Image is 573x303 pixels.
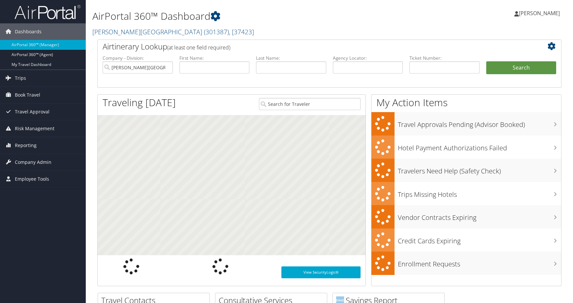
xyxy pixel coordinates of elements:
[229,27,254,36] span: , [ 37423 ]
[179,55,250,61] label: First Name:
[15,104,49,120] span: Travel Approval
[204,27,229,36] span: ( 301387 )
[371,112,561,136] a: Travel Approvals Pending (Advisor Booked)
[409,55,480,61] label: Ticket Number:
[514,3,566,23] a: [PERSON_NAME]
[519,10,560,17] span: [PERSON_NAME]
[15,137,37,154] span: Reporting
[15,23,42,40] span: Dashboards
[15,171,49,187] span: Employee Tools
[15,4,80,20] img: airportal-logo.png
[398,256,561,269] h3: Enrollment Requests
[92,9,408,23] h1: AirPortal 360™ Dashboard
[371,252,561,275] a: Enrollment Requests
[103,41,518,52] h2: Airtinerary Lookup
[398,117,561,129] h3: Travel Approvals Pending (Advisor Booked)
[256,55,326,61] label: Last Name:
[371,205,561,228] a: Vendor Contracts Expiring
[398,187,561,199] h3: Trips Missing Hotels
[398,163,561,176] h3: Travelers Need Help (Safety Check)
[333,55,403,61] label: Agency Locator:
[103,96,176,109] h1: Traveling [DATE]
[371,182,561,205] a: Trips Missing Hotels
[398,210,561,222] h3: Vendor Contracts Expiring
[103,55,173,61] label: Company - Division:
[371,228,561,252] a: Credit Cards Expiring
[92,27,254,36] a: [PERSON_NAME][GEOGRAPHIC_DATA]
[15,154,51,170] span: Company Admin
[15,87,40,103] span: Book Travel
[398,233,561,246] h3: Credit Cards Expiring
[15,120,54,137] span: Risk Management
[167,44,230,51] span: (at least one field required)
[371,136,561,159] a: Hotel Payment Authorizations Failed
[398,140,561,153] h3: Hotel Payment Authorizations Failed
[15,70,26,86] span: Trips
[371,159,561,182] a: Travelers Need Help (Safety Check)
[259,98,361,110] input: Search for Traveler
[281,266,361,278] a: View SecurityLogic®
[486,61,557,75] button: Search
[371,96,561,109] h1: My Action Items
